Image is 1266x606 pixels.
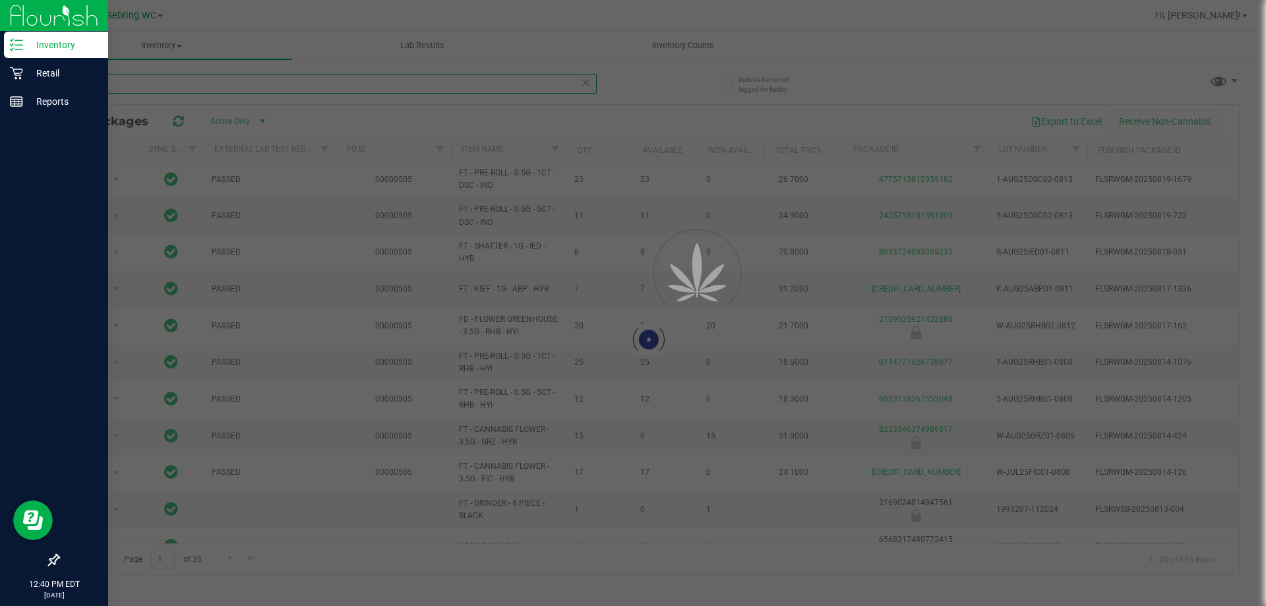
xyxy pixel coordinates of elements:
p: Reports [23,94,102,109]
p: 12:40 PM EDT [6,578,102,590]
inline-svg: Retail [10,67,23,80]
inline-svg: Inventory [10,38,23,51]
iframe: Resource center [13,500,53,540]
p: Inventory [23,37,102,53]
p: Retail [23,65,102,81]
p: [DATE] [6,590,102,600]
inline-svg: Reports [10,95,23,108]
